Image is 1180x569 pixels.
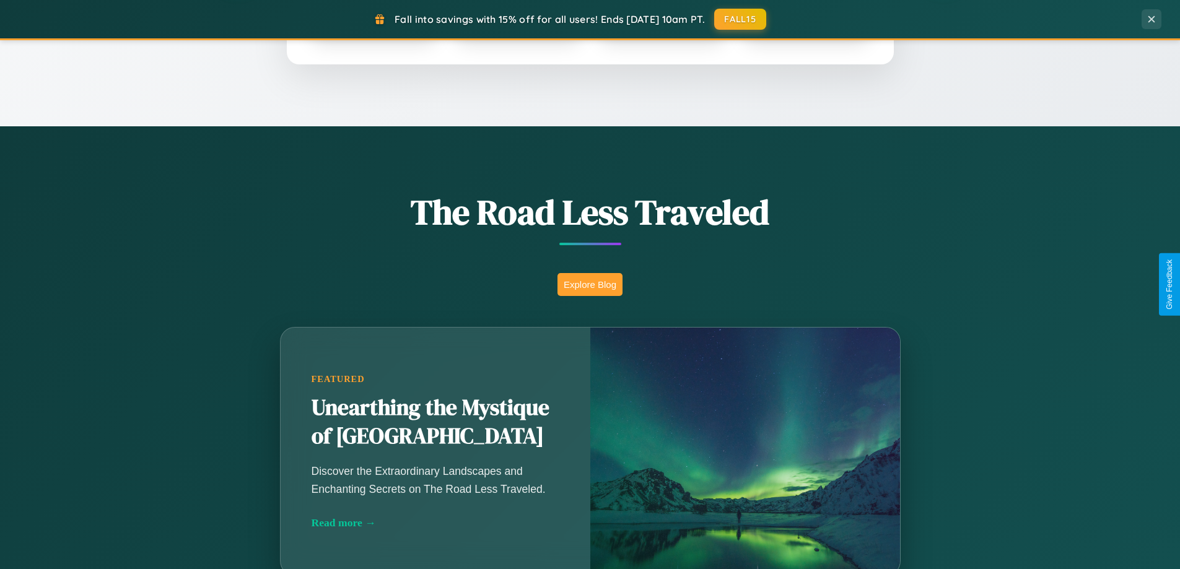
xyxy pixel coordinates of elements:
div: Read more → [312,516,559,529]
h1: The Road Less Traveled [219,188,962,236]
button: FALL15 [714,9,766,30]
h2: Unearthing the Mystique of [GEOGRAPHIC_DATA] [312,394,559,451]
button: Explore Blog [557,273,623,296]
div: Featured [312,374,559,384]
span: Fall into savings with 15% off for all users! Ends [DATE] 10am PT. [395,13,705,25]
div: Give Feedback [1165,259,1174,310]
p: Discover the Extraordinary Landscapes and Enchanting Secrets on The Road Less Traveled. [312,463,559,497]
